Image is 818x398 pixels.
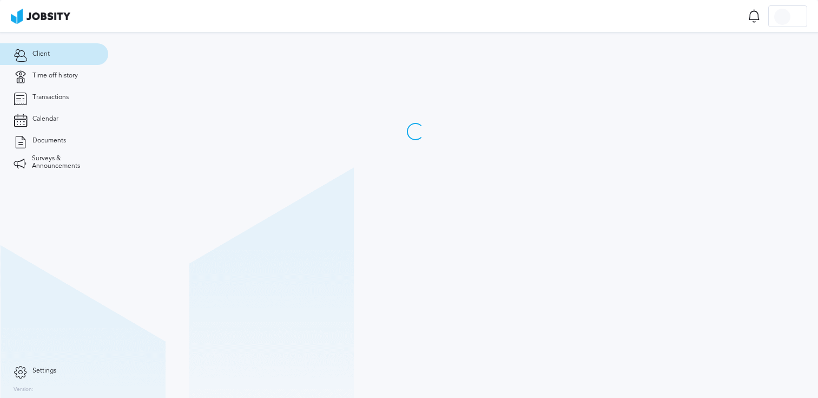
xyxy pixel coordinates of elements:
span: Client [32,50,50,58]
span: Transactions [32,94,69,101]
span: Time off history [32,72,78,80]
span: Surveys & Announcements [32,155,95,170]
span: Documents [32,137,66,145]
span: Calendar [32,115,58,123]
span: Settings [32,367,56,375]
img: ab4bad089aa723f57921c736e9817d99.png [11,9,70,24]
label: Version: [14,387,34,393]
